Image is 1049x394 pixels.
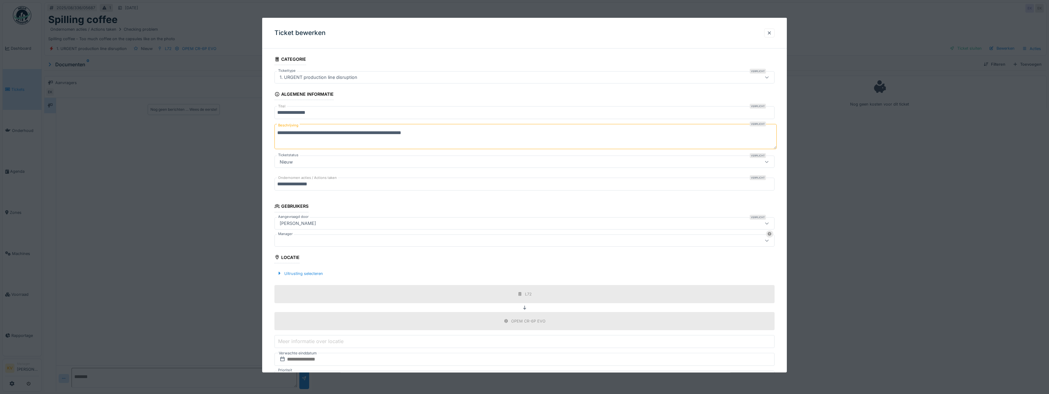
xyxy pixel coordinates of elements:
div: 1. URGENT production line disruption [277,74,360,81]
label: Beschrijving [277,122,300,129]
label: Meer informatie over locatie [277,338,345,345]
label: Aangevraagd door [277,214,310,219]
div: Verplicht [750,69,766,74]
div: L72 [525,291,532,297]
div: Uitrusting selecteren [274,269,325,277]
div: Verplicht [750,104,766,109]
div: Verplicht [750,153,766,158]
label: Verwachte einddatum [278,350,317,357]
label: Tickettype [277,68,297,73]
div: Locatie [274,253,300,263]
h3: Ticket bewerken [274,29,326,37]
div: Algemene informatie [274,90,334,100]
label: Manager [277,231,294,236]
div: Verplicht [750,214,766,219]
div: Verplicht [750,122,766,126]
div: Nieuw [277,158,295,165]
label: Prioriteit [277,368,293,373]
label: Ondernomen acties / Actions taken [277,175,338,180]
div: Verplicht [750,175,766,180]
div: Categorie [274,55,306,65]
div: Gebruikers [274,202,309,212]
div: OPEM CR-6P EVO [511,318,546,324]
label: Titel [277,104,287,109]
div: [PERSON_NAME] [277,220,318,226]
label: Ticketstatus [277,153,300,158]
